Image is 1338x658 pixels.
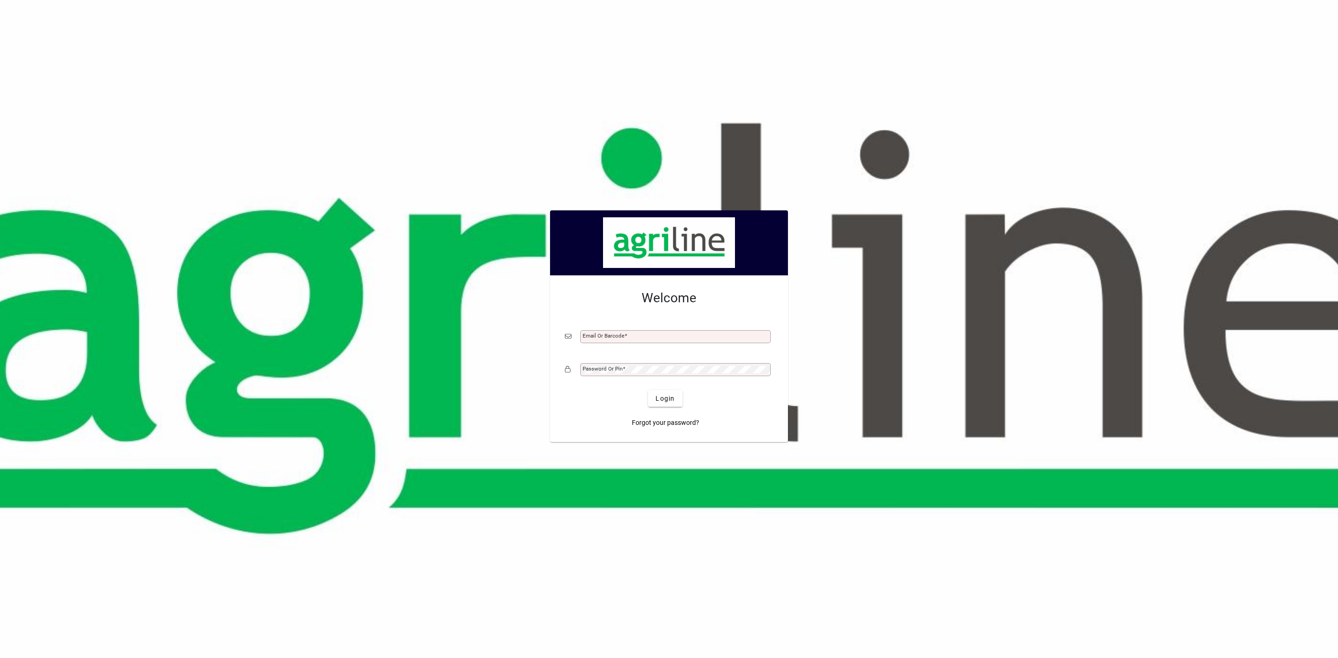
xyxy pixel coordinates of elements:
[583,365,623,372] mat-label: Password or Pin
[628,414,703,431] a: Forgot your password?
[656,394,675,404] span: Login
[565,290,773,306] h2: Welcome
[583,332,624,339] mat-label: Email or Barcode
[632,418,699,428] span: Forgot your password?
[648,390,682,407] button: Login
